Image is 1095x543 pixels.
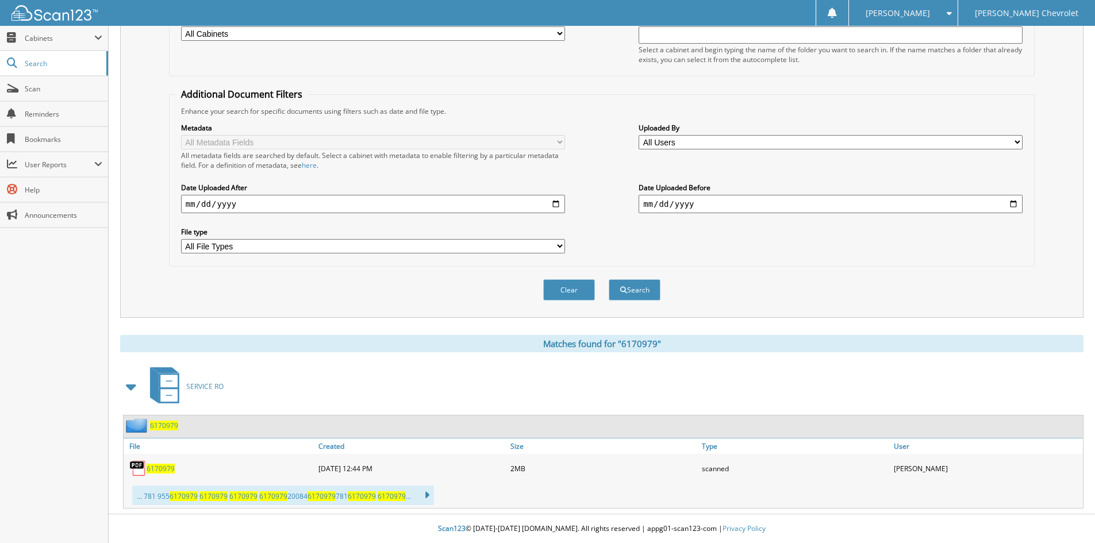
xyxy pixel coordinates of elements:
span: SERVICE RO [186,382,224,391]
a: User [891,438,1083,454]
div: [DATE] 12:44 PM [316,457,508,480]
span: Bookmarks [25,134,102,144]
span: Cabinets [25,33,94,43]
a: Type [699,438,891,454]
span: [PERSON_NAME] [866,10,930,17]
img: PDF.png [129,460,147,477]
label: Uploaded By [639,123,1023,133]
span: Search [25,59,101,68]
span: Help [25,185,102,195]
div: 2MB [508,457,700,480]
img: folder2.png [126,418,150,433]
label: File type [181,227,565,237]
span: 6170979 [308,491,336,501]
span: 6170979 [259,491,287,501]
iframe: Chat Widget [1038,488,1095,543]
span: 6170979 [229,491,258,501]
label: Metadata [181,123,565,133]
a: Privacy Policy [723,523,766,533]
div: Matches found for "6170979" [120,335,1084,352]
button: Search [609,279,660,301]
span: Announcements [25,210,102,220]
label: Date Uploaded Before [639,183,1023,192]
div: ... 781 955 20084 781 ... [132,486,434,505]
span: Reminders [25,109,102,119]
a: 6170979 [150,421,178,430]
span: [PERSON_NAME] Chevrolet [975,10,1078,17]
img: scan123-logo-white.svg [11,5,98,21]
legend: Additional Document Filters [175,88,308,101]
div: Enhance your search for specific documents using filters such as date and file type. [175,106,1028,116]
div: All metadata fields are searched by default. Select a cabinet with metadata to enable filtering b... [181,151,565,170]
input: end [639,195,1023,213]
div: © [DATE]-[DATE] [DOMAIN_NAME]. All rights reserved | appg01-scan123-com | [109,515,1095,543]
button: Clear [543,279,595,301]
a: Size [508,438,700,454]
a: here [302,160,317,170]
input: start [181,195,565,213]
a: 6170979 [147,464,175,473]
div: scanned [699,457,891,480]
span: Scan [25,84,102,94]
div: [PERSON_NAME] [891,457,1083,480]
span: User Reports [25,160,94,170]
a: Created [316,438,508,454]
span: 6170979 [199,491,228,501]
a: File [124,438,316,454]
a: SERVICE RO [143,364,224,409]
div: Select a cabinet and begin typing the name of the folder you want to search in. If the name match... [639,45,1023,64]
span: 6170979 [170,491,198,501]
span: Scan123 [438,523,466,533]
span: 6170979 [378,491,406,501]
span: 6170979 [348,491,376,501]
label: Date Uploaded After [181,183,565,192]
